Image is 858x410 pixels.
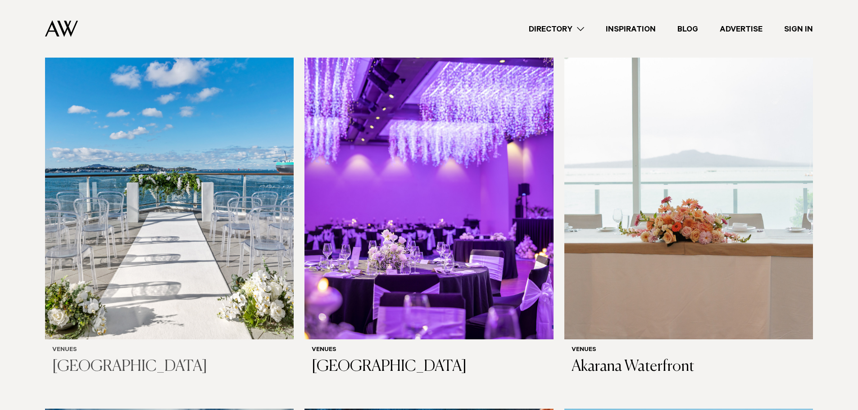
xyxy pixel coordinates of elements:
[709,23,773,35] a: Advertise
[312,358,546,376] h3: [GEOGRAPHIC_DATA]
[45,6,294,383] a: Outdoor rooftop ceremony Auckland venue Venues [GEOGRAPHIC_DATA]
[564,6,813,339] img: Bridal table with ocean views at Mission Bay
[45,20,78,37] img: Auckland Weddings Logo
[312,347,546,354] h6: Venues
[564,6,813,383] a: Bridal table with ocean views at Mission Bay Venues Akarana Waterfront
[45,6,294,339] img: Outdoor rooftop ceremony Auckland venue
[52,347,286,354] h6: Venues
[52,358,286,376] h3: [GEOGRAPHIC_DATA]
[572,358,806,376] h3: Akarana Waterfront
[595,23,667,35] a: Inspiration
[304,6,553,383] a: Auckland Weddings Venues | Grand Millennium Auckland Venues [GEOGRAPHIC_DATA]
[667,23,709,35] a: Blog
[773,23,824,35] a: Sign In
[572,347,806,354] h6: Venues
[304,6,553,339] img: Auckland Weddings Venues | Grand Millennium Auckland
[518,23,595,35] a: Directory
